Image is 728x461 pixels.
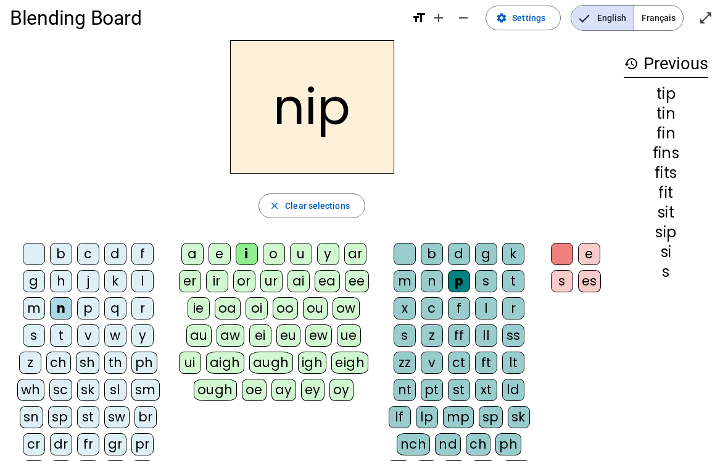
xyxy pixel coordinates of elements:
[421,270,443,292] div: n
[435,433,461,455] div: nd
[624,106,708,121] div: tin
[233,270,255,292] div: or
[421,324,443,347] div: z
[495,433,521,455] div: ph
[76,352,99,374] div: sh
[215,297,241,319] div: oa
[412,11,426,25] mat-icon: format_size
[77,243,99,265] div: c
[502,352,524,374] div: lt
[269,200,280,211] mat-icon: close
[131,270,154,292] div: l
[46,352,71,374] div: ch
[508,406,530,428] div: sk
[448,379,470,401] div: st
[77,297,99,319] div: p
[230,40,394,174] h2: nip
[209,243,231,265] div: e
[421,243,443,265] div: b
[260,270,283,292] div: ur
[502,243,524,265] div: k
[77,379,99,401] div: sk
[179,270,201,292] div: er
[698,11,713,25] mat-icon: open_in_full
[337,324,361,347] div: ue
[624,245,708,260] div: si
[50,433,72,455] div: dr
[502,324,524,347] div: ss
[23,324,45,347] div: s
[104,433,126,455] div: gr
[104,270,126,292] div: k
[475,324,497,347] div: ll
[389,406,411,428] div: lf
[287,270,310,292] div: ai
[397,433,431,455] div: nch
[475,379,497,401] div: xt
[578,270,601,292] div: es
[571,6,634,30] span: English
[624,225,708,240] div: sip
[303,297,328,319] div: ou
[290,243,312,265] div: u
[624,56,639,71] mat-icon: history
[624,205,708,220] div: sit
[17,379,44,401] div: wh
[448,324,470,347] div: ff
[271,379,296,401] div: ay
[502,379,524,401] div: ld
[131,352,157,374] div: ph
[23,433,45,455] div: cr
[104,324,126,347] div: w
[206,270,228,292] div: ir
[426,6,451,30] button: Increase font size
[624,50,708,78] h3: Previous
[19,352,41,374] div: z
[448,243,470,265] div: d
[551,270,573,292] div: s
[421,379,443,401] div: pt
[104,379,126,401] div: sl
[394,270,416,292] div: m
[456,11,471,25] mat-icon: remove
[345,270,369,292] div: ee
[77,406,99,428] div: st
[236,243,258,265] div: i
[624,87,708,101] div: tip
[475,352,497,374] div: ft
[451,6,476,30] button: Decrease font size
[131,297,154,319] div: r
[249,352,293,374] div: augh
[448,270,470,292] div: p
[77,324,99,347] div: v
[186,324,212,347] div: au
[331,352,368,374] div: eigh
[486,6,561,30] button: Settings
[23,270,45,292] div: g
[246,297,268,319] div: oi
[578,243,600,265] div: e
[421,297,443,319] div: c
[77,270,99,292] div: j
[263,243,285,265] div: o
[181,243,204,265] div: a
[624,166,708,180] div: fits
[421,352,443,374] div: v
[624,126,708,141] div: fin
[131,433,154,455] div: pr
[188,297,210,319] div: ie
[179,352,201,374] div: ui
[624,264,708,279] div: s
[131,324,154,347] div: y
[20,406,43,428] div: sn
[104,297,126,319] div: q
[134,406,157,428] div: br
[502,270,524,292] div: t
[475,270,497,292] div: s
[394,324,416,347] div: s
[50,243,72,265] div: b
[276,324,300,347] div: eu
[104,243,126,265] div: d
[431,11,446,25] mat-icon: add
[50,324,72,347] div: t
